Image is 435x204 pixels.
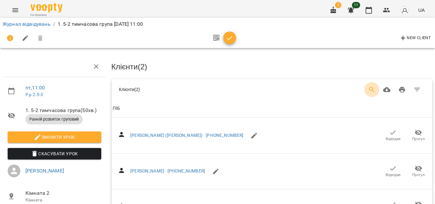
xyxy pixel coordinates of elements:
a: Журнал відвідувань [3,21,51,27]
a: пт , 11:00 [25,85,45,91]
a: [PHONE_NUMBER] [168,168,205,173]
span: Ранній розвиток груповий [25,116,83,122]
button: Search [364,82,380,97]
span: UA [418,7,425,13]
span: Прогул [412,136,425,142]
div: Table Toolbar [111,79,433,100]
span: Відвідав [386,136,401,142]
nav: breadcrumb [3,20,432,28]
button: Відвідав [380,127,406,144]
button: UA [416,4,427,16]
span: For Business [31,13,62,17]
li: / [53,20,55,28]
span: Змінити урок [13,133,96,141]
a: [PERSON_NAME] [130,168,164,173]
div: Клієнти ( 2 ) [119,86,252,93]
button: Прогул [406,127,431,144]
span: Кімната 2 [25,189,101,197]
span: 11 [352,2,360,8]
p: Кімната [25,197,101,203]
div: Sort [113,105,120,112]
a: [PERSON_NAME] ([PERSON_NAME]) [130,133,203,138]
button: Змінити урок [8,131,101,143]
button: Фільтр [410,82,425,97]
span: Скасувати Урок [13,150,96,158]
button: Menu [8,3,23,18]
img: Voopty Logo [31,3,62,12]
p: 1. 5-2 тимчасова група [DATE] 11:00 [58,20,143,28]
button: Прогул [406,162,431,180]
img: avatar_s.png [400,6,409,15]
span: New Client [399,34,431,42]
h3: Клієнти ( 2 ) [111,63,433,71]
button: Друк [395,82,410,97]
button: New Client [398,33,432,43]
span: Прогул [412,172,425,178]
a: Р.р 2.5-3 [25,92,43,97]
button: Відвідав [380,162,406,180]
span: ПІБ [113,105,431,112]
span: 1. 5-2 тимчасова група ( 50 хв. ) [25,107,101,114]
span: 5 [335,2,341,8]
a: [PERSON_NAME] [25,168,64,174]
span: Відвідав [386,172,401,178]
div: ПІБ [113,105,120,112]
button: Завантажити CSV [379,82,395,97]
a: [PHONE_NUMBER] [206,133,243,138]
button: Скасувати Урок [8,148,101,159]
